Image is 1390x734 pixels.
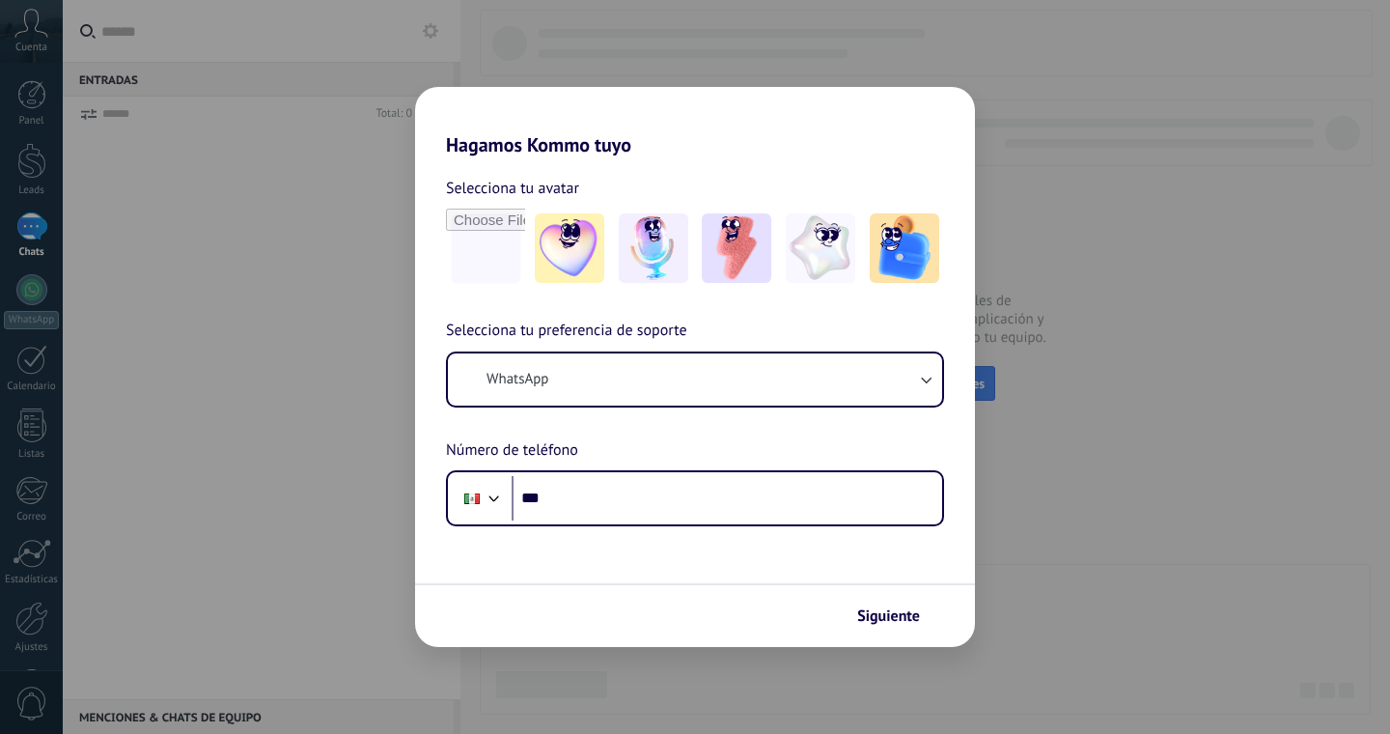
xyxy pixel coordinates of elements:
[454,478,490,519] div: Mexico: + 52
[786,213,855,283] img: -4.jpeg
[446,319,687,344] span: Selecciona tu preferencia de soporte
[415,87,975,156] h2: Hagamos Kommo tuyo
[857,609,920,623] span: Siguiente
[535,213,604,283] img: -1.jpeg
[446,438,578,464] span: Número de teléfono
[486,370,548,389] span: WhatsApp
[870,213,939,283] img: -5.jpeg
[702,213,771,283] img: -3.jpeg
[619,213,688,283] img: -2.jpeg
[848,600,946,633] button: Siguiente
[446,176,579,201] span: Selecciona tu avatar
[448,353,942,406] button: WhatsApp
